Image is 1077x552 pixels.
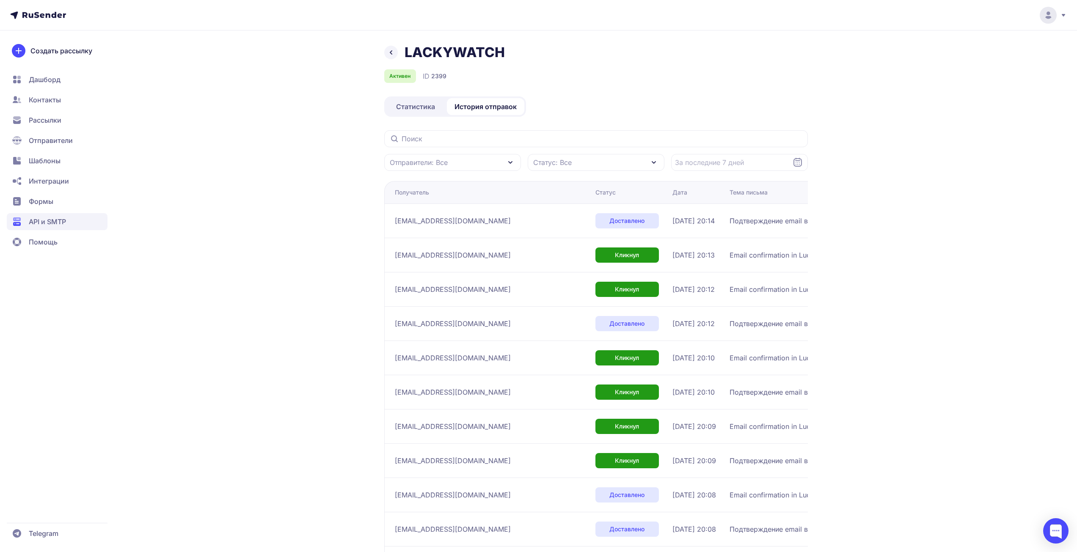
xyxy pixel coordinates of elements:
span: [DATE] 20:08 [672,524,716,534]
span: API и SMTP [29,217,66,227]
h1: LACKYWATCH [405,44,505,61]
span: Telegram [29,528,58,538]
span: [EMAIL_ADDRESS][DOMAIN_NAME] [395,353,511,363]
span: Email confirmation in Luckywatch [730,353,837,363]
span: Кликнул [615,285,639,294]
span: Доставлено [609,319,645,328]
span: Формы [29,196,53,206]
span: Доставлено [609,217,645,225]
span: Создать рассылку [30,46,92,56]
span: [EMAIL_ADDRESS][DOMAIN_NAME] [395,284,511,294]
div: ID [423,71,446,81]
span: Email confirmation in Luckywatch [730,284,837,294]
div: Дата [672,188,687,197]
span: Шаблоны [29,156,61,166]
span: Email confirmation in Luckywatch [730,490,837,500]
span: Статус: Все [533,157,572,168]
a: Статистика [386,98,445,115]
input: Поиск [384,130,808,147]
div: Статус [595,188,616,197]
span: [EMAIL_ADDRESS][DOMAIN_NAME] [395,319,511,329]
span: Подтверждение email в Luckywatch [730,319,848,329]
span: [EMAIL_ADDRESS][DOMAIN_NAME] [395,524,511,534]
span: История отправок [454,102,517,112]
span: [EMAIL_ADDRESS][DOMAIN_NAME] [395,250,511,260]
div: Тема письма [730,188,768,197]
a: История отправок [447,98,524,115]
span: [DATE] 20:08 [672,490,716,500]
span: [DATE] 20:10 [672,353,715,363]
span: Email confirmation in Luckywatch [730,250,837,260]
span: 2399 [431,72,446,80]
span: [DATE] 20:09 [672,421,716,431]
span: [EMAIL_ADDRESS][DOMAIN_NAME] [395,421,511,431]
span: Email confirmation in Luckywatch [730,421,837,431]
span: Кликнул [615,354,639,362]
span: Отправители: Все [390,157,448,168]
span: Интеграции [29,176,69,186]
span: Отправители [29,135,73,146]
span: Рассылки [29,115,61,125]
span: Кликнул [615,456,639,465]
span: Контакты [29,95,61,105]
span: [DATE] 20:10 [672,387,715,397]
span: [DATE] 20:14 [672,216,715,226]
span: Статистика [396,102,435,112]
span: Подтверждение email в Luckywatch [730,524,848,534]
span: [EMAIL_ADDRESS][DOMAIN_NAME] [395,456,511,466]
span: Кликнул [615,422,639,431]
span: [EMAIL_ADDRESS][DOMAIN_NAME] [395,387,511,397]
span: [DATE] 20:13 [672,250,715,260]
span: Подтверждение email в Luckywatch [730,216,848,226]
span: Помощь [29,237,58,247]
a: Telegram [7,525,107,542]
span: [DATE] 20:12 [672,284,715,294]
div: Получатель [395,188,429,197]
span: Активен [389,73,410,80]
input: Datepicker input [671,154,808,171]
span: Кликнул [615,388,639,396]
span: [DATE] 20:12 [672,319,715,329]
span: Доставлено [609,491,645,499]
span: [DATE] 20:09 [672,456,716,466]
span: [EMAIL_ADDRESS][DOMAIN_NAME] [395,216,511,226]
span: [EMAIL_ADDRESS][DOMAIN_NAME] [395,490,511,500]
span: Подтверждение email в Luckywatch [730,387,848,397]
span: Кликнул [615,251,639,259]
span: Доставлено [609,525,645,533]
span: Подтверждение email в Luckywatch [730,456,848,466]
span: Дашборд [29,74,61,85]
